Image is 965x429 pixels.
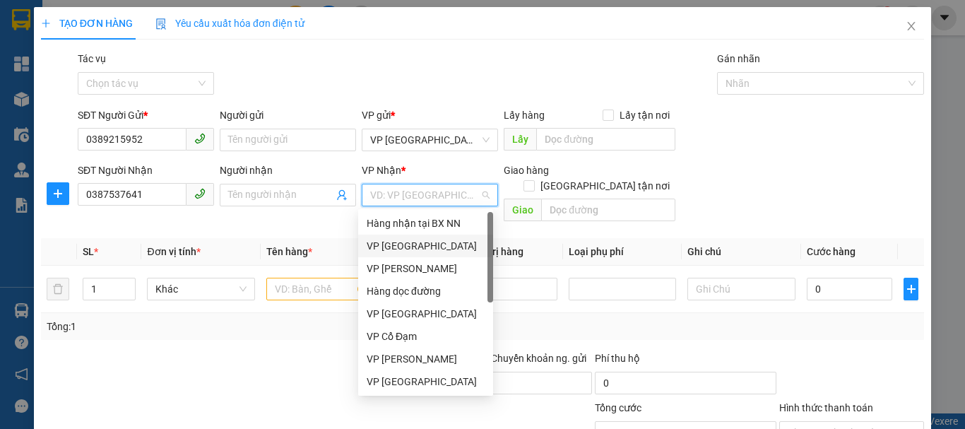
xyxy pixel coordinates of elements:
[78,53,106,64] label: Tác vụ
[220,107,356,123] div: Người gửi
[362,107,498,123] div: VP gửi
[47,188,69,199] span: plus
[266,246,312,257] span: Tên hàng
[779,402,873,413] label: Hình thức thanh toán
[220,163,356,178] div: Người nhận
[358,325,493,348] div: VP Cổ Đạm
[595,402,641,413] span: Tổng cước
[471,278,557,300] input: 0
[194,188,206,199] span: phone
[358,348,493,370] div: VP Cương Gián
[367,261,485,276] div: VP [PERSON_NAME]
[504,199,541,221] span: Giao
[47,278,69,300] button: delete
[41,18,133,29] span: TẠO ĐƠN HÀNG
[595,351,776,372] div: Phí thu hộ
[358,257,493,280] div: VP Hoàng Liệt
[367,351,485,367] div: VP [PERSON_NAME]
[367,238,485,254] div: VP [GEOGRAPHIC_DATA]
[904,283,918,295] span: plus
[904,278,918,300] button: plus
[892,7,931,47] button: Close
[358,212,493,235] div: Hàng nhận tại BX NN
[367,329,485,344] div: VP Cổ Đạm
[336,189,348,201] span: user-add
[155,18,167,30] img: icon
[367,374,485,389] div: VP [GEOGRAPHIC_DATA]
[563,238,682,266] th: Loại phụ phí
[47,182,69,205] button: plus
[194,133,206,144] span: phone
[155,18,304,29] span: Yêu cầu xuất hóa đơn điện tử
[535,178,675,194] span: [GEOGRAPHIC_DATA] tận nơi
[471,246,523,257] span: Giá trị hàng
[536,128,675,151] input: Dọc đường
[504,165,549,176] span: Giao hàng
[485,351,592,366] span: Chuyển khoản ng. gửi
[78,107,214,123] div: SĐT Người Gửi
[807,246,856,257] span: Cước hàng
[541,199,675,221] input: Dọc đường
[717,53,760,64] label: Gán nhãn
[78,163,214,178] div: SĐT Người Nhận
[906,20,917,32] span: close
[504,128,536,151] span: Lấy
[155,278,246,300] span: Khác
[147,246,200,257] span: Đơn vị tính
[358,235,493,257] div: VP Mỹ Đình
[687,278,795,300] input: Ghi Chú
[362,165,401,176] span: VP Nhận
[358,370,493,393] div: VP Xuân Giang
[41,18,51,28] span: plus
[367,216,485,231] div: Hàng nhận tại BX NN
[47,319,374,334] div: Tổng: 1
[358,302,493,325] div: VP Hà Đông
[367,306,485,322] div: VP [GEOGRAPHIC_DATA]
[266,278,374,300] input: VD: Bàn, Ghế
[614,107,675,123] span: Lấy tận nơi
[367,283,485,299] div: Hàng dọc đường
[682,238,800,266] th: Ghi chú
[370,129,490,151] span: VP Bình Lộc
[83,246,94,257] span: SL
[358,280,493,302] div: Hàng dọc đường
[504,110,545,121] span: Lấy hàng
